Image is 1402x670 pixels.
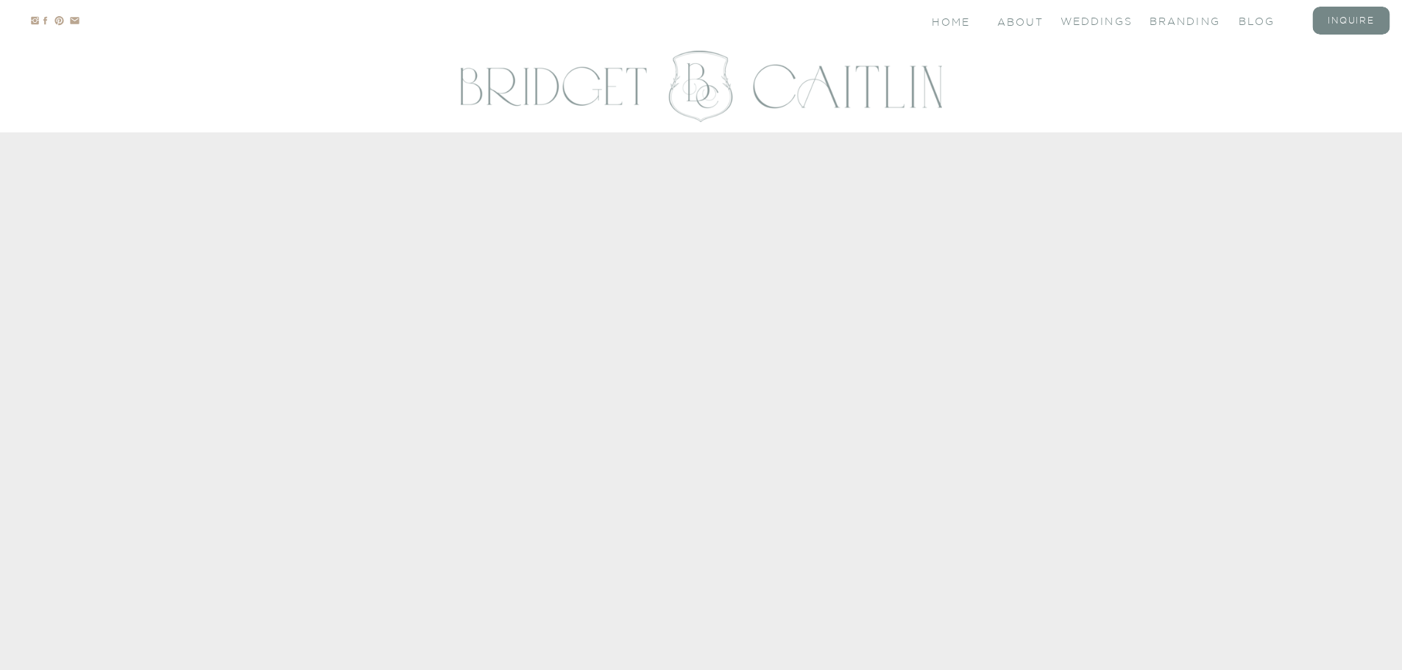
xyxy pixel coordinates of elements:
[932,15,972,27] a: Home
[1150,14,1208,26] a: branding
[1061,14,1119,26] a: Weddings
[1322,14,1381,26] a: inquire
[997,15,1041,27] a: About
[1239,14,1297,26] a: blog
